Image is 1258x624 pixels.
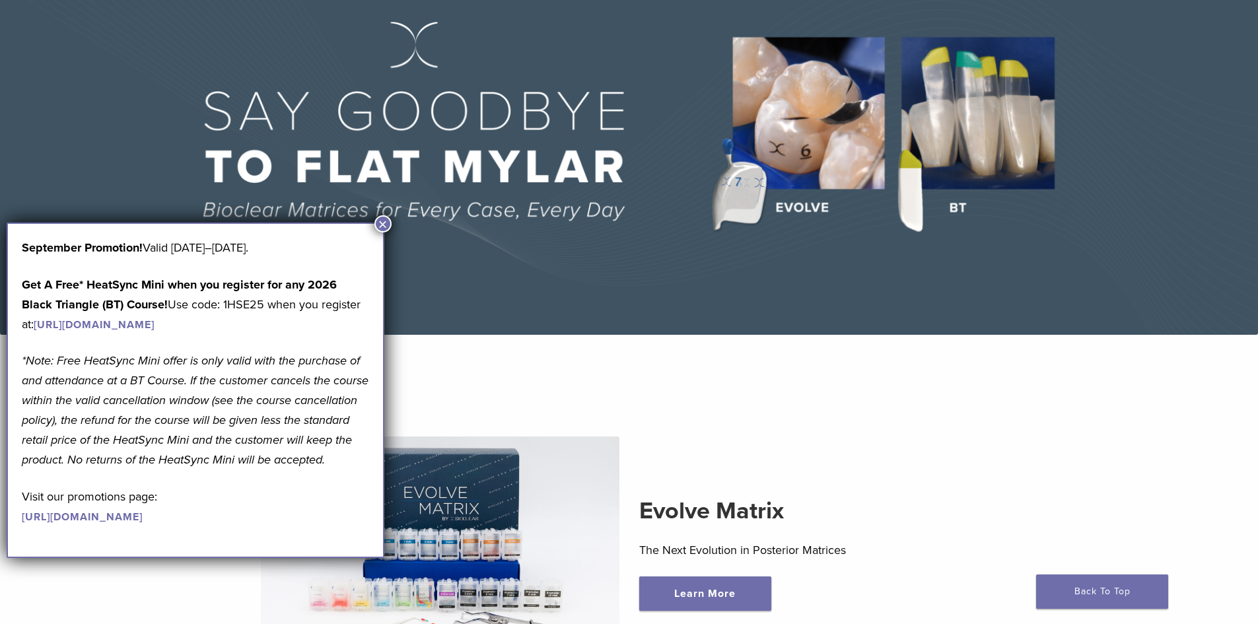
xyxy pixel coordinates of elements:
[639,495,998,527] h2: Evolve Matrix
[1036,574,1168,609] a: Back To Top
[22,510,143,524] a: [URL][DOMAIN_NAME]
[34,318,155,331] a: [URL][DOMAIN_NAME]
[22,240,143,255] b: September Promotion!
[22,238,369,258] p: Valid [DATE]–[DATE].
[639,540,998,560] p: The Next Evolution in Posterior Matrices
[639,576,771,611] a: Learn More
[22,353,368,467] em: *Note: Free HeatSync Mini offer is only valid with the purchase of and attendance at a BT Course....
[22,277,337,312] strong: Get A Free* HeatSync Mini when you register for any 2026 Black Triangle (BT) Course!
[22,275,369,334] p: Use code: 1HSE25 when you register at:
[374,215,392,232] button: Close
[22,487,369,526] p: Visit our promotions page:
